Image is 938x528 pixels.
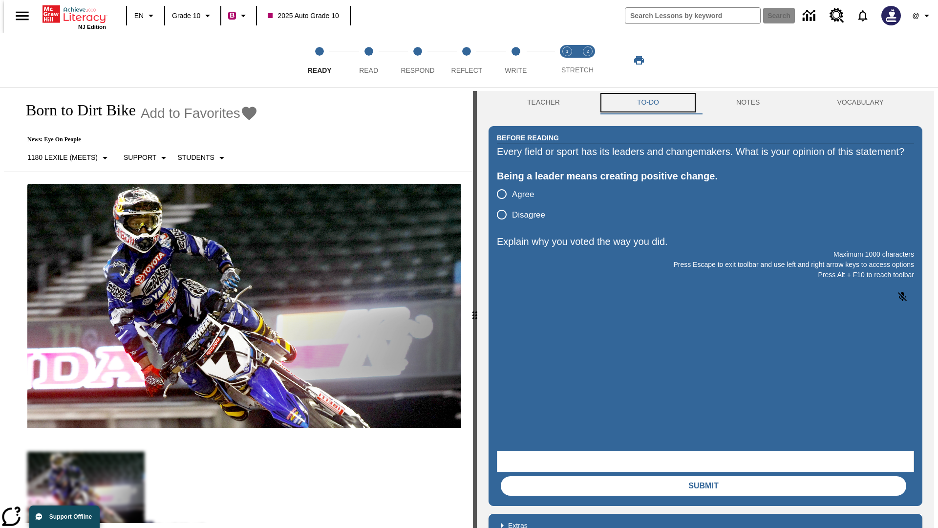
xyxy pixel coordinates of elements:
p: Press Escape to exit toolbar and use left and right arrow keys to access options [497,260,914,270]
p: Press Alt + F10 to reach toolbar [497,270,914,280]
button: Respond step 3 of 5 [389,33,446,87]
span: NJ Edition [78,24,106,30]
img: Avatar [881,6,901,25]
button: Support Offline [29,506,100,528]
span: Respond [401,66,434,74]
div: Every field or sport has its leaders and changemakers. What is your opinion of this statement? [497,144,914,159]
span: STRETCH [561,66,594,74]
span: Disagree [512,209,545,221]
p: News: Eye On People [16,136,258,143]
button: Add to Favorites - Born to Dirt Bike [141,105,258,122]
button: Profile/Settings [907,7,938,24]
div: Home [43,3,106,30]
p: Explain why you voted the way you did. [497,234,914,249]
span: Add to Favorites [141,106,240,121]
div: poll [497,184,553,225]
span: Read [359,66,378,74]
body: Explain why you voted the way you did. Maximum 1000 characters Press Alt + F10 to reach toolbar P... [4,8,143,17]
div: Press Enter or Spacebar and then press right and left arrow keys to move the slider [473,91,477,528]
button: Stretch Respond step 2 of 2 [574,33,602,87]
button: Select Lexile, 1180 Lexile (Meets) [23,149,115,167]
button: Select a new avatar [875,3,907,28]
p: Maximum 1000 characters [497,249,914,260]
button: Open side menu [8,1,37,30]
p: Students [177,153,214,163]
span: EN [134,11,144,21]
button: Ready step 1 of 5 [291,33,348,87]
button: Submit [501,476,906,496]
a: Resource Center, Will open in new tab [824,2,850,29]
input: search field [625,8,760,23]
span: Grade 10 [172,11,200,21]
span: Ready [308,66,332,74]
button: Boost Class color is violet red. Change class color [224,7,253,24]
span: Support Offline [49,513,92,520]
h2: Before Reading [497,132,559,143]
div: activity [477,91,934,528]
span: Agree [512,188,534,201]
a: Notifications [850,3,875,28]
button: Grade: Grade 10, Select a grade [168,7,217,24]
button: Reflect step 4 of 5 [438,33,495,87]
button: Teacher [489,91,598,114]
div: Instructional Panel Tabs [489,91,922,114]
div: reading [4,91,473,523]
span: B [230,9,234,22]
button: Scaffolds, Support [120,149,173,167]
button: VOCABULARY [798,91,922,114]
span: Reflect [451,66,483,74]
h1: Born to Dirt Bike [16,101,136,119]
a: Data Center [797,2,824,29]
span: 2025 Auto Grade 10 [268,11,339,21]
p: 1180 Lexile (Meets) [27,153,98,163]
img: Motocross racer James Stewart flies through the air on his dirt bike. [27,184,461,428]
button: Click to activate and allow voice recognition [891,285,914,308]
button: Print [623,51,655,69]
button: NOTES [698,91,798,114]
button: TO-DO [598,91,698,114]
text: 1 [566,49,568,54]
span: Write [505,66,527,74]
button: Language: EN, Select a language [130,7,161,24]
button: Stretch Read step 1 of 2 [553,33,581,87]
div: Being a leader means creating positive change. [497,168,914,184]
span: @ [912,11,919,21]
p: Support [124,153,156,163]
button: Select Student [173,149,231,167]
text: 2 [586,49,589,54]
button: Read step 2 of 5 [340,33,397,87]
button: Write step 5 of 5 [488,33,544,87]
